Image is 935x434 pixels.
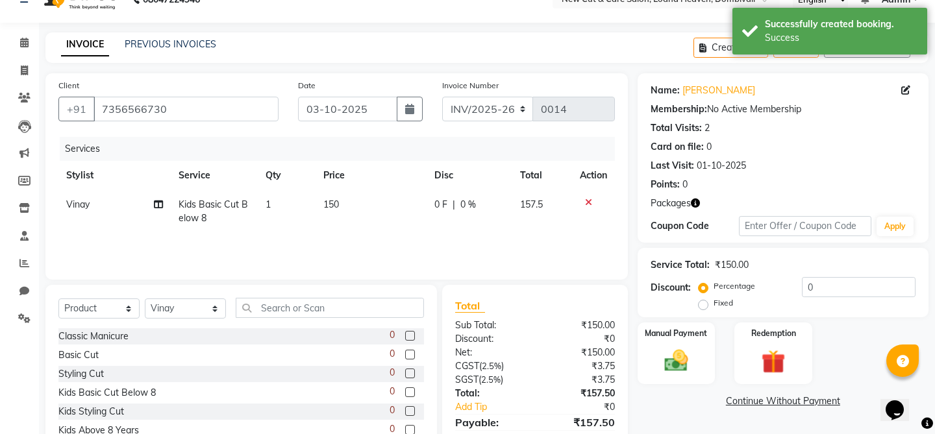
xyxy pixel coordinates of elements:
span: 0 % [460,198,476,211]
label: Manual Payment [645,328,707,339]
div: Membership: [651,102,707,116]
a: Continue Without Payment [640,394,926,408]
div: Sub Total: [445,319,535,332]
div: Kids Styling Cut [58,405,124,418]
div: Success [765,31,917,45]
div: Total: [445,387,535,400]
th: Disc [427,161,512,190]
div: Payable: [445,415,535,430]
div: ( ) [445,373,535,387]
div: ₹150.00 [535,319,625,332]
div: No Active Membership [651,102,916,116]
div: Net: [445,346,535,359]
a: PREVIOUS INVOICES [125,38,216,50]
div: Basic Cut [58,348,99,362]
div: Discount: [445,332,535,346]
label: Date [298,80,316,91]
label: Client [58,80,79,91]
div: Classic Manicure [58,330,129,343]
div: Services [60,137,625,161]
a: Add Tip [445,400,550,414]
label: Invoice Number [442,80,499,91]
div: Kids Basic Cut Below 8 [58,386,156,400]
div: 0 [706,140,712,154]
button: Apply [877,217,914,236]
span: SGST [455,374,479,385]
div: Card on file: [651,140,704,154]
span: CGST [455,360,479,372]
div: ₹157.50 [535,415,625,430]
div: 01-10-2025 [697,159,746,173]
div: 0 [682,178,688,191]
a: [PERSON_NAME] [682,84,755,97]
div: Coupon Code [651,219,739,233]
div: ₹0 [550,400,625,414]
th: Action [572,161,615,190]
iframe: chat widget [880,382,922,421]
span: 2.5% [482,361,501,371]
span: Vinay [66,199,90,210]
input: Enter Offer / Coupon Code [739,216,871,236]
span: 1 [266,199,271,210]
input: Search or Scan [236,298,424,318]
div: Last Visit: [651,159,694,173]
div: ₹150.00 [535,346,625,359]
div: Total Visits: [651,121,702,135]
button: +91 [58,97,95,121]
th: Total [512,161,572,190]
div: ₹157.50 [535,387,625,400]
th: Qty [258,161,316,190]
span: 150 [323,199,339,210]
div: ₹150.00 [715,258,749,272]
div: Successfully created booking. [765,18,917,31]
img: _gift.svg [754,347,793,377]
div: ( ) [445,359,535,373]
span: 0 F [434,198,447,211]
div: ₹3.75 [535,359,625,373]
span: Kids Basic Cut Below 8 [179,199,248,224]
div: Service Total: [651,258,710,272]
label: Percentage [714,280,755,292]
span: 2.5% [481,374,501,385]
span: 0 [390,328,395,342]
div: ₹3.75 [535,373,625,387]
span: Total [455,299,485,313]
div: Styling Cut [58,367,104,381]
div: 2 [704,121,710,135]
div: ₹0 [535,332,625,346]
div: Name: [651,84,680,97]
input: Search by Name/Mobile/Email/Code [93,97,279,121]
a: INVOICE [61,33,109,56]
th: Stylist [58,161,171,190]
img: _cash.svg [657,347,696,374]
span: 0 [390,366,395,380]
div: Discount: [651,281,691,295]
label: Redemption [751,328,796,339]
label: Fixed [714,297,733,309]
span: 0 [390,404,395,417]
button: Create New [693,38,768,58]
span: 0 [390,385,395,398]
th: Price [316,161,427,190]
span: 157.5 [520,199,543,210]
span: Packages [651,197,691,210]
span: | [453,198,455,211]
span: 0 [390,347,395,361]
th: Service [171,161,258,190]
div: Points: [651,178,680,191]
